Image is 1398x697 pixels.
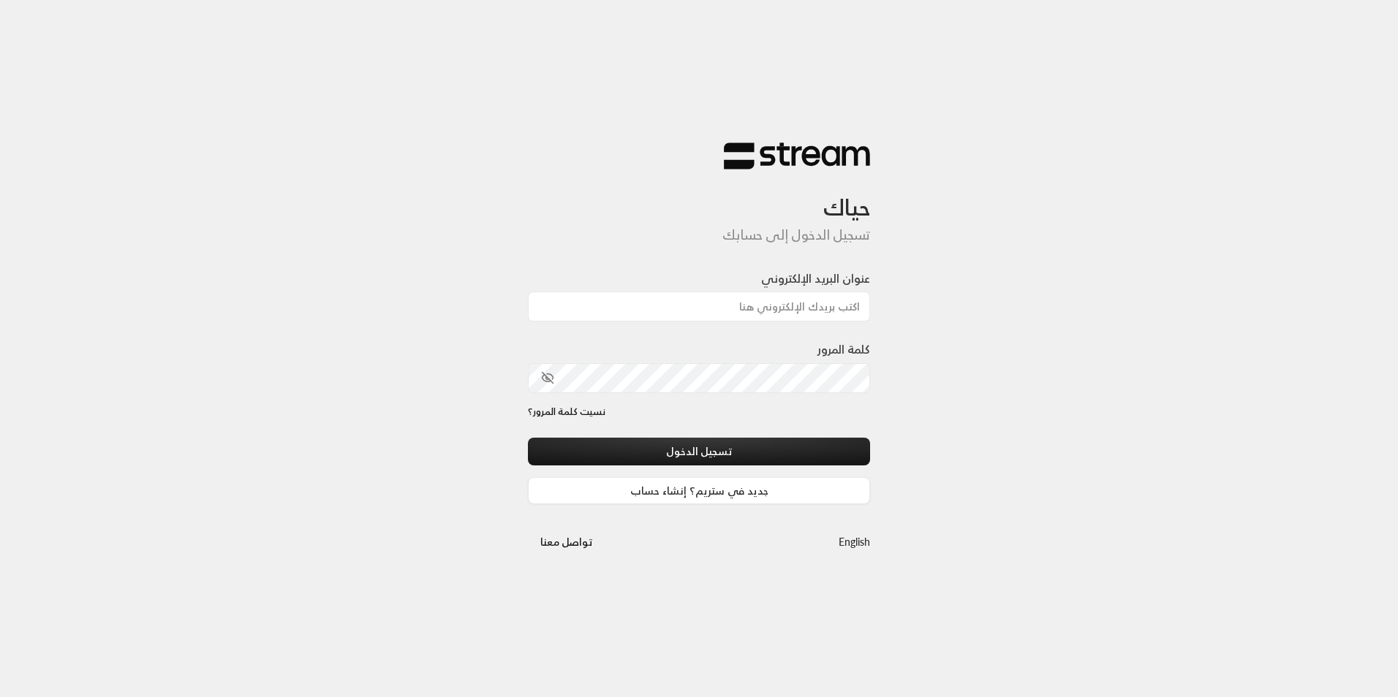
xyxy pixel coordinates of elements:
h5: تسجيل الدخول إلى حسابك [528,227,870,243]
a: English [839,528,870,555]
input: اكتب بريدك الإلكتروني هنا [528,292,870,321]
button: تسجيل الدخول [528,438,870,465]
label: عنوان البريد الإلكتروني [761,270,870,287]
button: تواصل معنا [528,528,605,555]
button: toggle password visibility [535,365,560,390]
a: تواصل معنا [528,533,605,551]
label: كلمة المرور [817,340,870,358]
h3: حياك [528,170,870,221]
a: جديد في ستريم؟ إنشاء حساب [528,477,870,504]
img: Stream Logo [724,142,870,170]
a: نسيت كلمة المرور؟ [528,405,605,419]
